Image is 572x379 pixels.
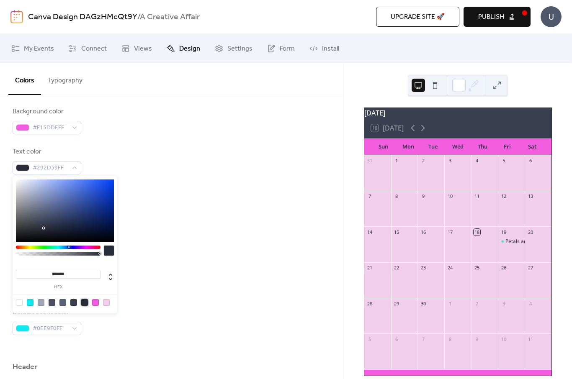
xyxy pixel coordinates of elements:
[527,265,533,271] div: 27
[367,229,373,235] div: 14
[70,299,77,306] div: rgb(57, 63, 79)
[541,6,562,27] div: U
[16,299,23,306] div: rgb(255, 255, 255)
[447,229,453,235] div: 17
[527,229,533,235] div: 20
[500,229,507,235] div: 19
[474,158,480,164] div: 4
[10,10,23,23] img: logo
[322,44,339,54] span: Install
[447,265,453,271] div: 24
[447,336,453,342] div: 8
[371,138,396,155] div: Sun
[396,138,420,155] div: Mon
[160,37,206,60] a: Design
[527,300,533,307] div: 4
[367,193,373,200] div: 7
[520,138,545,155] div: Sat
[447,158,453,164] div: 3
[420,265,426,271] div: 23
[447,300,453,307] div: 1
[495,138,520,155] div: Fri
[24,44,54,54] span: My Events
[376,7,459,27] button: Upgrade site 🚀
[474,336,480,342] div: 9
[527,193,533,200] div: 13
[28,9,137,25] a: Canva Design DAGzHMcQt9Y
[470,138,495,155] div: Thu
[500,336,507,342] div: 10
[49,299,55,306] div: rgb(73, 81, 99)
[13,107,80,117] div: Background color
[474,300,480,307] div: 2
[500,193,507,200] div: 12
[280,44,295,54] span: Form
[62,37,113,60] a: Connect
[367,265,373,271] div: 21
[527,158,533,164] div: 6
[474,229,480,235] div: 18
[394,229,400,235] div: 15
[179,44,200,54] span: Design
[13,307,80,318] div: Default event color
[391,12,445,22] span: Upgrade site 🚀
[303,37,345,60] a: Install
[13,362,38,372] div: Header
[446,138,470,155] div: Wed
[420,138,445,155] div: Tue
[81,44,107,54] span: Connect
[498,238,525,245] div: Petals and Platters
[27,299,33,306] div: rgb(14, 233, 240)
[5,37,60,60] a: My Events
[209,37,259,60] a: Settings
[505,238,549,245] div: Petals and Platters
[38,299,44,306] div: rgb(159, 167, 183)
[500,265,507,271] div: 26
[8,63,41,95] button: Colors
[367,158,373,164] div: 31
[33,163,68,173] span: #292D39FF
[59,299,66,306] div: rgb(90, 99, 120)
[420,300,426,307] div: 30
[41,63,89,94] button: Typography
[134,44,152,54] span: Views
[367,336,373,342] div: 5
[464,7,531,27] button: Publish
[33,324,68,334] span: #0EE9F0FF
[420,336,426,342] div: 7
[394,193,400,200] div: 8
[394,336,400,342] div: 6
[115,37,158,60] a: Views
[447,193,453,200] div: 10
[500,300,507,307] div: 3
[500,158,507,164] div: 5
[474,193,480,200] div: 11
[478,12,504,22] span: Publish
[364,108,551,118] div: [DATE]
[474,265,480,271] div: 25
[227,44,253,54] span: Settings
[394,300,400,307] div: 29
[103,299,110,306] div: rgb(241, 206, 235)
[92,299,99,306] div: rgb(241, 93, 222)
[81,299,88,306] div: rgb(41, 45, 57)
[33,123,68,133] span: #F15DDEFF
[527,336,533,342] div: 11
[137,9,140,25] b: /
[261,37,301,60] a: Form
[13,86,43,96] div: Calendar
[394,265,400,271] div: 22
[394,158,400,164] div: 1
[420,229,426,235] div: 16
[367,300,373,307] div: 28
[16,285,100,289] label: hex
[140,9,200,25] b: A Creative Affair
[13,147,80,157] div: Text color
[420,158,426,164] div: 2
[420,193,426,200] div: 9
